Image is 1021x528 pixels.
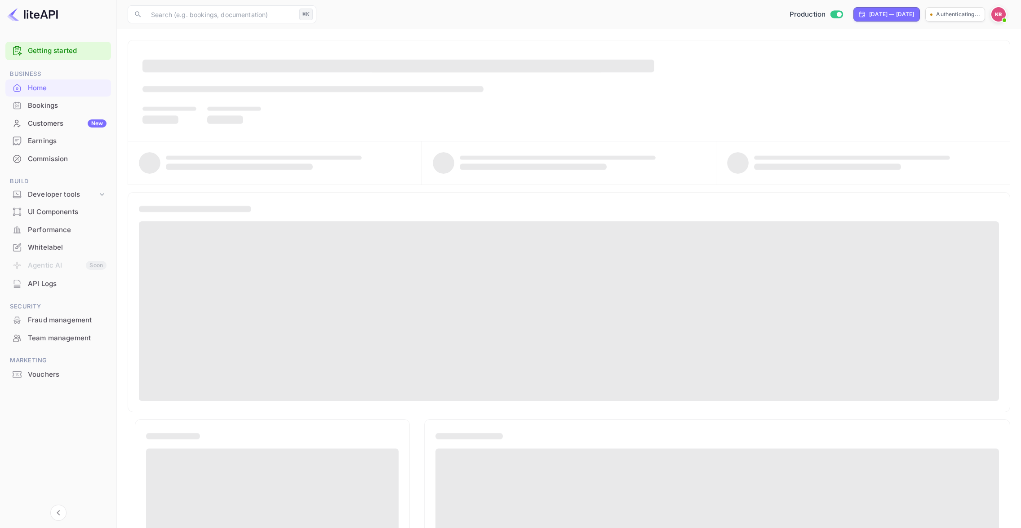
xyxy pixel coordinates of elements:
[299,9,313,20] div: ⌘K
[5,132,111,149] a: Earnings
[28,136,107,146] div: Earnings
[5,312,111,329] div: Fraud management
[5,275,111,293] div: API Logs
[5,239,111,255] a: Whitelabel
[5,275,111,292] a: API Logs
[28,46,107,56] a: Getting started
[5,115,111,132] a: CustomersNew
[28,189,98,200] div: Developer tools
[5,356,111,365] span: Marketing
[5,176,111,186] span: Build
[5,79,111,96] a: Home
[28,207,107,217] div: UI Components
[5,239,111,256] div: Whitelabel
[5,115,111,132] div: CustomersNew
[28,119,107,129] div: Customers
[5,132,111,150] div: Earnings
[7,7,58,22] img: LiteAPI logo
[853,7,920,22] div: Click to change the date range period
[5,97,111,114] a: Bookings
[790,9,826,20] span: Production
[5,69,111,79] span: Business
[5,312,111,328] a: Fraud management
[5,187,111,202] div: Developer tools
[5,330,111,347] div: Team management
[28,225,107,235] div: Performance
[5,366,111,383] div: Vouchers
[5,330,111,346] a: Team management
[28,83,107,93] div: Home
[786,9,847,20] div: Switch to Sandbox mode
[5,221,111,238] a: Performance
[50,505,67,521] button: Collapse navigation
[5,221,111,239] div: Performance
[5,42,111,60] div: Getting started
[5,203,111,220] a: UI Components
[5,150,111,167] a: Commission
[28,242,107,253] div: Whitelabel
[5,302,111,312] span: Security
[869,10,914,18] div: [DATE] — [DATE]
[5,150,111,168] div: Commission
[28,315,107,326] div: Fraud management
[5,366,111,383] a: Vouchers
[88,119,107,128] div: New
[936,10,980,18] p: Authenticating...
[5,97,111,114] div: Bookings
[28,154,107,164] div: Commission
[5,79,111,97] div: Home
[991,7,1006,22] img: Kobus Roux
[28,333,107,343] div: Team management
[146,5,296,23] input: Search (e.g. bookings, documentation)
[28,101,107,111] div: Bookings
[5,203,111,221] div: UI Components
[28,279,107,289] div: API Logs
[28,370,107,380] div: Vouchers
